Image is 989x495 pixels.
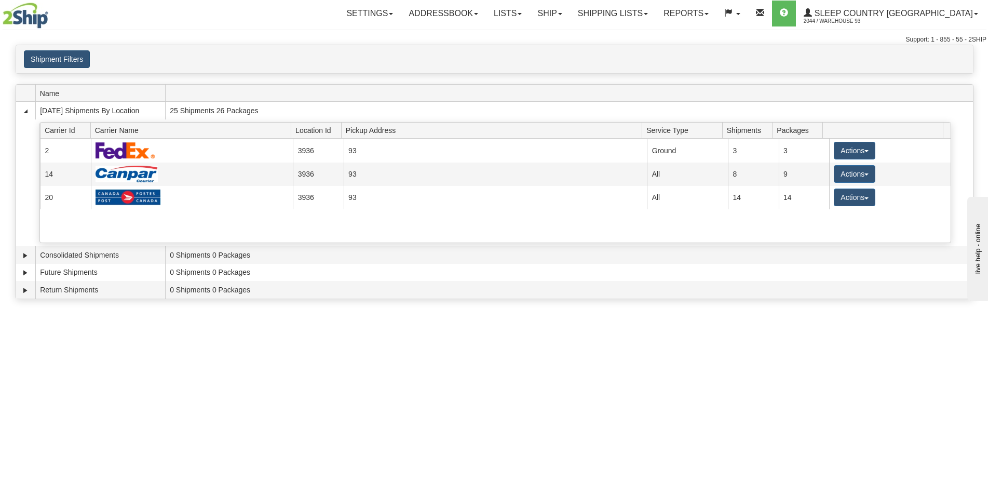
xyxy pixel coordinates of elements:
[40,85,165,101] span: Name
[96,189,161,206] img: Canada Post
[20,250,31,261] a: Expand
[338,1,401,26] a: Settings
[165,281,973,299] td: 0 Shipments 0 Packages
[95,122,291,138] span: Carrier Name
[344,139,647,162] td: 93
[777,122,822,138] span: Packages
[20,106,31,116] a: Collapse
[40,163,90,186] td: 14
[965,194,988,300] iframe: chat widget
[486,1,530,26] a: Lists
[346,122,642,138] span: Pickup Address
[295,122,341,138] span: Location Id
[20,285,31,296] a: Expand
[834,142,875,159] button: Actions
[165,246,973,264] td: 0 Shipments 0 Packages
[96,142,155,159] img: FedEx Express®
[165,102,973,119] td: 25 Shipments 26 Packages
[96,166,158,182] img: Canpar
[804,16,882,26] span: 2044 / Warehouse 93
[8,9,96,17] div: live help - online
[647,139,728,162] td: Ground
[35,102,165,119] td: [DATE] Shipments By Location
[779,163,829,186] td: 9
[570,1,656,26] a: Shipping lists
[834,189,875,206] button: Actions
[728,186,778,209] td: 14
[45,122,90,138] span: Carrier Id
[728,163,778,186] td: 8
[35,264,165,282] td: Future Shipments
[401,1,486,26] a: Addressbook
[728,139,778,162] td: 3
[24,50,90,68] button: Shipment Filters
[812,9,973,18] span: Sleep Country [GEOGRAPHIC_DATA]
[35,246,165,264] td: Consolidated Shipments
[796,1,986,26] a: Sleep Country [GEOGRAPHIC_DATA] 2044 / Warehouse 93
[647,163,728,186] td: All
[779,186,829,209] td: 14
[40,139,90,162] td: 2
[3,35,986,44] div: Support: 1 - 855 - 55 - 2SHIP
[779,139,829,162] td: 3
[35,281,165,299] td: Return Shipments
[727,122,773,138] span: Shipments
[293,186,343,209] td: 3936
[834,165,875,183] button: Actions
[647,186,728,209] td: All
[20,267,31,278] a: Expand
[344,163,647,186] td: 93
[165,264,973,282] td: 0 Shipments 0 Packages
[40,186,90,209] td: 20
[344,186,647,209] td: 93
[530,1,570,26] a: Ship
[656,1,716,26] a: Reports
[293,139,343,162] td: 3936
[293,163,343,186] td: 3936
[3,3,48,29] img: logo2044.jpg
[646,122,722,138] span: Service Type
